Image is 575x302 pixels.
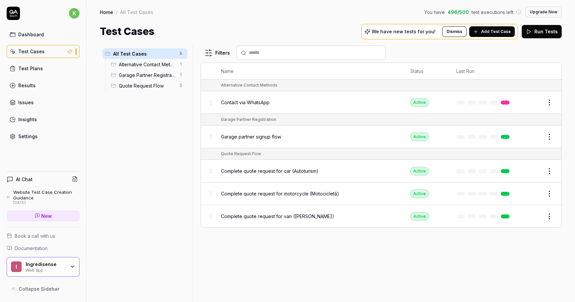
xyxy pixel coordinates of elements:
tr: Complete quote request for van ([PERSON_NAME])Active [201,205,561,227]
div: All Test Cases [120,9,153,15]
div: Ingredisense [26,261,66,267]
h4: AI Chat [16,176,33,183]
div: Active [410,133,429,141]
a: Settings [7,130,80,143]
tr: Garage partner signup flowActive [201,126,561,148]
button: Upgrade Now [525,7,562,17]
th: Name [214,63,404,80]
a: Website Test Case Creation Guidance[DATE] [7,189,80,205]
p: We have new tests for you! [372,29,436,34]
a: Results [7,79,80,92]
div: Drag to reorderAlternative Contact Methods1 [108,59,187,70]
span: Book a call with us [15,232,55,239]
a: Insights [7,113,80,126]
a: Book a call with us [7,232,80,239]
button: Add Test Case [469,26,515,37]
div: [DATE] [13,200,80,205]
button: k [69,7,80,20]
button: Collapse Sidebar [7,282,80,295]
div: Active [410,189,429,198]
div: Quote Request Flow [221,151,261,157]
span: Quote Request Flow [119,82,175,89]
span: I [11,261,22,272]
div: Test Plans [18,65,43,72]
div: Garage Partner Registration [221,117,276,123]
div: Drag to reorderGarage Partner Registration1 [108,70,187,80]
span: test executions left [472,9,513,16]
span: Complete quote request for van ([PERSON_NAME]) [221,213,334,220]
div: / [116,9,117,15]
span: Complete quote request for car (Autoturism) [221,167,318,174]
div: Issues [18,99,34,106]
a: Test Cases [7,45,80,58]
span: 496 / 500 [448,9,469,16]
th: Last Run [450,63,519,80]
span: 5 [177,50,185,58]
button: Filters [201,46,234,60]
span: Alternative Contact Methods [119,61,175,68]
div: Web app [26,267,66,272]
a: Home [100,9,113,15]
span: 1 [177,60,185,68]
tr: Contact via WhatsAppActive [201,91,561,114]
span: Garage Partner Registration [119,72,175,79]
span: Add Test Case [481,29,511,35]
th: Status [404,63,450,80]
div: Active [410,212,429,221]
a: New [7,210,80,221]
div: Test Cases [18,48,45,55]
div: Website Test Case Creation Guidance [13,189,80,200]
div: Drag to reorderQuote Request Flow3 [108,80,187,91]
div: Active [410,98,429,107]
span: 1 [177,71,185,79]
div: Alternative Contact Methods [221,82,278,88]
button: IIngredisenseWeb app [7,257,80,277]
tr: Complete quote request for car (Autoturism)Active [201,160,561,182]
h1: Test Cases [100,24,154,39]
button: Run Tests [522,25,562,38]
button: Dismiss [442,26,467,37]
tr: Complete quote request for motorcycle (Motocicletă)Active [201,182,561,205]
div: Results [18,82,36,89]
a: Documentation [7,245,80,252]
span: Complete quote request for motorcycle (Motocicletă) [221,190,339,197]
span: Collapse Sidebar [19,285,60,292]
span: All Test Cases [113,50,175,57]
div: Insights [18,116,37,123]
div: Settings [18,133,38,140]
span: 3 [177,82,185,90]
span: New [41,212,52,219]
span: Contact via WhatsApp [221,99,270,106]
span: Garage partner signup flow [221,133,281,140]
div: Active [410,167,429,175]
a: Issues [7,96,80,109]
span: You have [424,9,445,16]
div: Dashboard [18,31,44,38]
span: k [69,8,80,19]
span: Documentation [15,245,48,252]
a: Test Plans [7,62,80,75]
a: Dashboard [7,28,80,41]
